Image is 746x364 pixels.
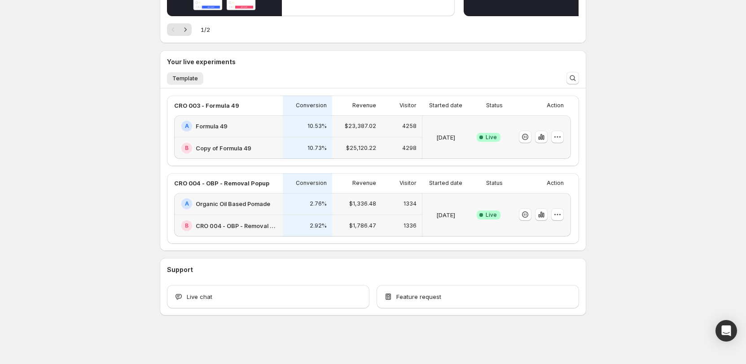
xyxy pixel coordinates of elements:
p: 10.53% [307,123,327,130]
p: Revenue [352,180,376,187]
p: $23,387.02 [345,123,376,130]
h2: B [185,145,189,152]
h2: Formula 49 [196,122,228,131]
p: Revenue [352,102,376,109]
h2: Copy of Formula 49 [196,144,251,153]
p: Started date [429,102,462,109]
p: Conversion [296,180,327,187]
p: 10.73% [307,145,327,152]
h3: Support [167,265,193,274]
p: 1336 [404,222,417,229]
p: Started date [429,180,462,187]
p: [DATE] [436,211,455,219]
span: Live chat [187,292,212,301]
p: 4298 [402,145,417,152]
p: 1334 [404,200,417,207]
button: Next [179,23,192,36]
p: Action [547,102,564,109]
p: $25,120.22 [346,145,376,152]
span: 1 / 2 [201,25,210,34]
div: Open Intercom Messenger [715,320,737,342]
span: Live [486,211,497,219]
p: 2.76% [310,200,327,207]
nav: Pagination [167,23,192,36]
p: $1,336.48 [349,200,376,207]
p: 2.92% [310,222,327,229]
p: CRO 003 - Formula 49 [174,101,239,110]
p: Visitor [399,180,417,187]
p: $1,786.47 [349,222,376,229]
h2: Organic Oil Based Pomade [196,199,270,208]
p: [DATE] [436,133,455,142]
p: Status [486,102,503,109]
h3: Your live experiments [167,57,236,66]
p: 4258 [402,123,417,130]
span: Template [172,75,198,82]
span: Live [486,134,497,141]
h2: CRO 004 - OBP - Removal Popup (variant) [196,221,277,230]
h2: A [185,123,189,130]
h2: B [185,222,189,229]
p: CRO 004 - OBP - Removal Popup [174,179,269,188]
h2: A [185,200,189,207]
p: Action [547,180,564,187]
p: Visitor [399,102,417,109]
p: Status [486,180,503,187]
p: Conversion [296,102,327,109]
button: Search and filter results [566,72,579,84]
span: Feature request [396,292,441,301]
